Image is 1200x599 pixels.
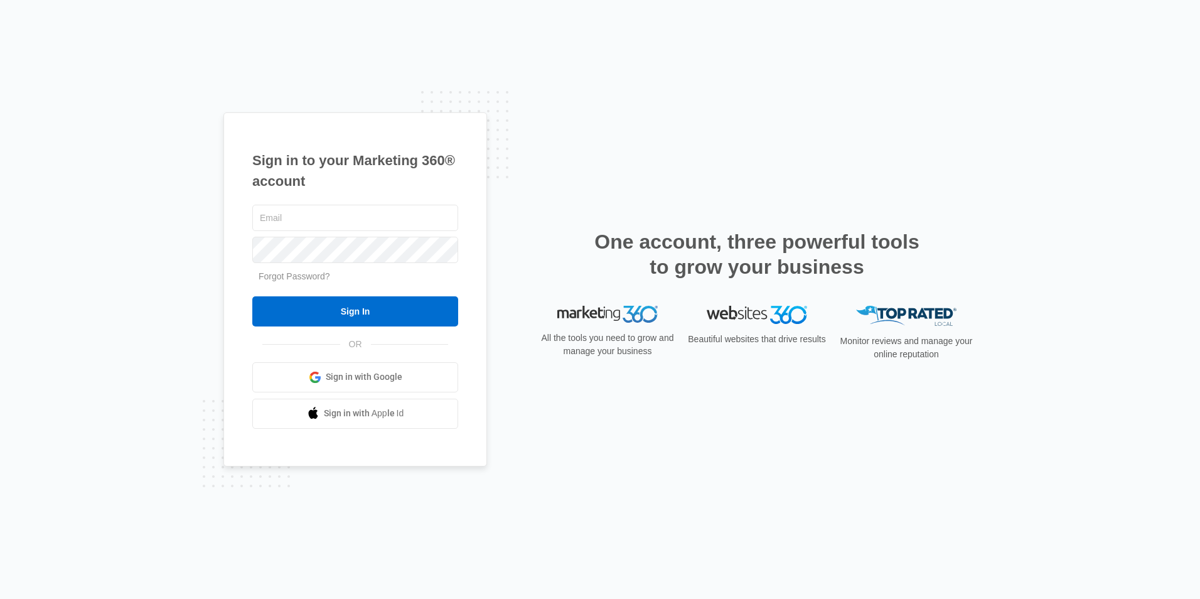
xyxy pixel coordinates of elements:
[252,296,458,326] input: Sign In
[252,399,458,429] a: Sign in with Apple Id
[591,229,923,279] h2: One account, three powerful tools to grow your business
[252,205,458,231] input: Email
[252,362,458,392] a: Sign in with Google
[687,333,827,346] p: Beautiful websites that drive results
[856,306,956,326] img: Top Rated Local
[836,335,977,361] p: Monitor reviews and manage your online reputation
[324,407,404,420] span: Sign in with Apple Id
[326,370,402,384] span: Sign in with Google
[259,271,330,281] a: Forgot Password?
[707,306,807,324] img: Websites 360
[252,150,458,192] h1: Sign in to your Marketing 360® account
[537,332,678,358] p: All the tools you need to grow and manage your business
[557,306,658,323] img: Marketing 360
[340,338,371,351] span: OR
